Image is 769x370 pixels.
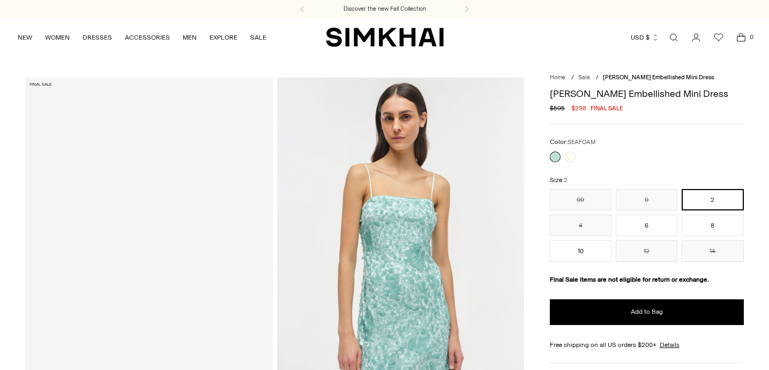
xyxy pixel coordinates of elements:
span: Add to Bag [631,307,663,316]
a: Sale [578,74,590,81]
a: ACCESSORIES [125,26,170,49]
a: Open search modal [663,27,684,48]
button: 0 [616,189,677,210]
a: NEW [18,26,32,49]
s: $595 [550,103,565,113]
label: Size: [550,175,567,185]
button: 12 [616,240,677,262]
span: [PERSON_NAME] Embellished Mini Dress [603,74,714,81]
span: 0 [746,32,756,42]
a: Open cart modal [730,27,752,48]
button: 10 [550,240,611,262]
a: SIMKHAI [326,27,444,48]
span: 2 [564,177,567,184]
a: Go to the account page [685,27,707,48]
a: EXPLORE [210,26,237,49]
button: 6 [616,215,677,236]
a: Home [550,74,565,81]
a: MEN [183,26,197,49]
h1: [PERSON_NAME] Embellished Mini Dress [550,89,744,99]
span: SEAFOAM [568,139,595,146]
label: Color: [550,137,595,147]
a: SALE [250,26,266,49]
a: Wishlist [708,27,729,48]
span: $298 [571,103,586,113]
strong: Final Sale items are not eligible for return or exchange. [550,276,709,283]
a: DRESSES [83,26,112,49]
nav: breadcrumbs [550,73,744,82]
a: Details [660,340,680,350]
button: 2 [682,189,743,210]
a: Discover the new Fall Collection [344,5,426,13]
button: USD $ [631,26,659,49]
button: 4 [550,215,611,236]
button: Add to Bag [550,299,744,325]
button: 14 [682,240,743,262]
button: 00 [550,189,611,210]
button: 8 [682,215,743,236]
div: Free shipping on all US orders $200+ [550,340,744,350]
div: / [571,73,574,82]
a: WOMEN [45,26,70,49]
div: / [596,73,599,82]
